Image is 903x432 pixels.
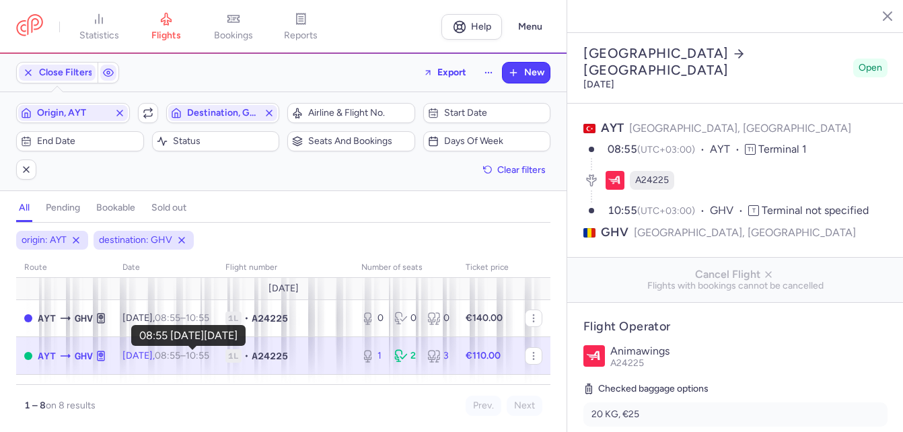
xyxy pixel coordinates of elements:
[634,224,856,241] span: [GEOGRAPHIC_DATA], [GEOGRAPHIC_DATA]
[96,202,135,214] h4: bookable
[524,67,544,78] span: New
[601,120,624,135] span: AYT
[151,202,186,214] h4: sold out
[155,350,209,361] span: –
[745,144,756,155] span: T1
[151,30,181,42] span: flights
[608,143,637,155] time: 08:55
[152,131,280,151] button: Status
[437,67,466,77] span: Export
[629,122,851,135] span: [GEOGRAPHIC_DATA], [GEOGRAPHIC_DATA]
[503,63,550,83] button: New
[441,14,502,40] a: Help
[79,30,119,42] span: statistics
[601,224,628,241] span: GHV
[361,312,384,325] div: 0
[287,131,415,151] button: Seats and bookings
[155,312,209,324] span: –
[394,349,417,363] div: 2
[583,79,614,90] time: [DATE]
[748,205,759,216] span: T
[19,202,30,214] h4: all
[186,312,209,324] time: 10:55
[510,14,550,40] button: Menu
[710,203,748,219] span: GHV
[287,103,415,123] button: Airline & Flight No.
[583,381,888,397] h5: Checked baggage options
[16,131,144,151] button: End date
[217,258,353,278] th: Flight number
[444,108,546,118] span: Start date
[610,357,644,369] span: A24225
[478,159,550,180] button: Clear filters
[75,311,93,326] span: Brașov-Ghimbav International Airport, Brașov, Romania
[308,136,410,147] span: Seats and bookings
[267,12,334,42] a: reports
[458,258,517,278] th: Ticket price
[122,350,209,361] span: [DATE],
[22,233,67,247] span: origin: AYT
[38,311,56,326] span: Antalya, Antalya, Turkey
[133,12,200,42] a: flights
[394,312,417,325] div: 0
[99,233,172,247] span: destination: GHV
[466,396,501,416] button: Prev.
[46,400,96,411] span: on 8 results
[353,258,458,278] th: number of seats
[497,165,546,175] span: Clear filters
[139,330,238,342] div: 08:55 [DATE][DATE]
[583,319,888,334] h4: Flight Operator
[710,142,745,157] span: AYT
[114,258,217,278] th: date
[610,345,888,357] p: Animawings
[758,143,807,155] span: Terminal 1
[38,349,56,363] span: Antalya, Antalya, Turkey
[471,22,491,32] span: Help
[16,14,43,39] a: CitizenPlane red outlined logo
[583,345,605,367] img: Animawings logo
[578,268,893,281] span: Cancel Flight
[244,312,249,325] span: •
[268,283,299,294] span: [DATE]
[427,349,449,363] div: 3
[214,30,253,42] span: bookings
[859,61,882,75] span: Open
[583,45,848,79] h2: [GEOGRAPHIC_DATA] [GEOGRAPHIC_DATA]
[24,352,32,360] span: OPEN
[186,350,209,361] time: 10:55
[244,349,249,363] span: •
[17,63,98,83] button: Close Filters
[46,202,80,214] h4: pending
[37,108,109,118] span: Origin, AYT
[423,103,551,123] button: Start date
[200,12,267,42] a: bookings
[252,349,288,363] span: A24225
[225,349,242,363] span: 1L
[39,67,93,78] span: Close Filters
[252,312,288,325] span: A24225
[414,62,475,83] button: Export
[16,258,114,278] th: route
[466,312,503,324] strong: €140.00
[608,204,637,217] time: 10:55
[361,349,384,363] div: 1
[308,108,410,118] span: Airline & Flight No.
[427,312,449,325] div: 0
[173,136,275,147] span: Status
[578,281,893,291] span: Flights with bookings cannot be cancelled
[762,204,869,217] span: Terminal not specified
[635,174,669,187] span: A24225
[466,350,501,361] strong: €110.00
[65,12,133,42] a: statistics
[122,312,209,324] span: [DATE],
[225,312,242,325] span: 1L
[637,144,695,155] span: (UTC+03:00)
[444,136,546,147] span: Days of week
[284,30,318,42] span: reports
[155,350,180,361] time: 08:55
[37,136,139,147] span: End date
[637,205,695,217] span: (UTC+03:00)
[423,131,551,151] button: Days of week
[507,396,542,416] button: Next
[16,103,130,123] button: Origin, AYT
